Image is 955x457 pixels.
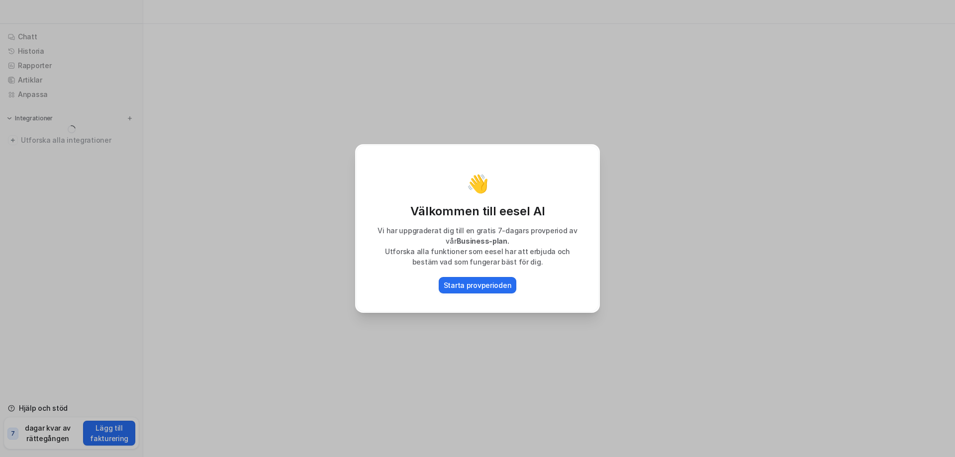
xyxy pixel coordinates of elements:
[467,173,489,194] font: 👋
[385,247,570,266] font: Utforska alla funktioner som eesel har att erbjuda och bestäm vad som fungerar bäst för dig.
[378,226,577,245] font: Vi har uppgraderat dig till en gratis 7-dagars provperiod av vår
[410,204,545,218] font: Välkommen till eesel AI
[444,281,512,289] font: Starta provperioden
[457,237,509,245] font: Business-plan.
[439,277,517,293] button: Starta provperioden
